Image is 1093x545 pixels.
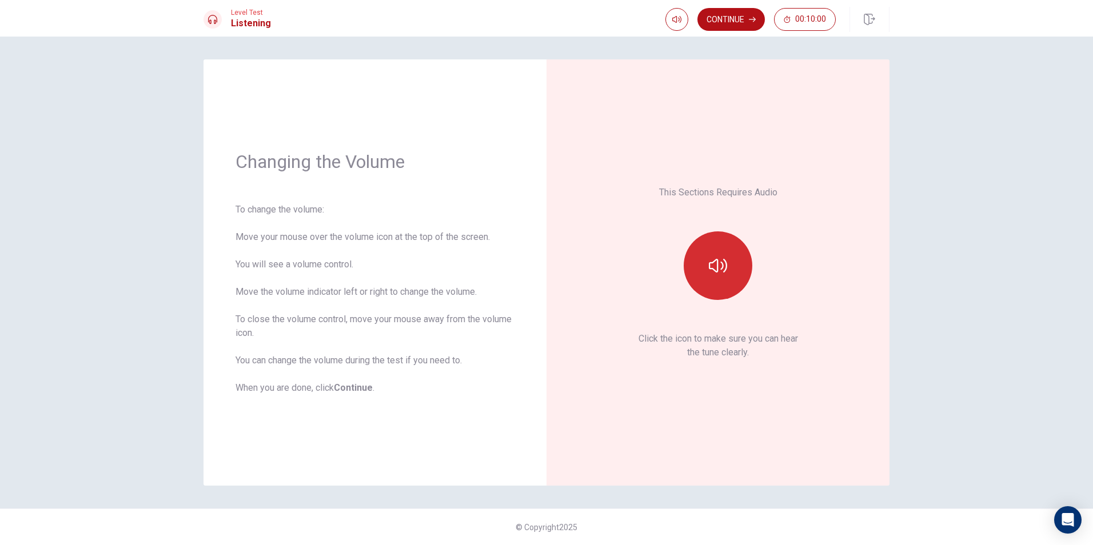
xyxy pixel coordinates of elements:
[659,186,777,199] p: This Sections Requires Audio
[334,382,373,393] b: Continue
[795,15,826,24] span: 00:10:00
[639,332,798,359] p: Click the icon to make sure you can hear the tune clearly.
[697,8,765,31] button: Continue
[231,17,271,30] h1: Listening
[1054,506,1082,534] div: Open Intercom Messenger
[236,203,514,395] div: To change the volume: Move your mouse over the volume icon at the top of the screen. You will see...
[516,523,577,532] span: © Copyright 2025
[774,8,836,31] button: 00:10:00
[231,9,271,17] span: Level Test
[236,150,514,173] h1: Changing the Volume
